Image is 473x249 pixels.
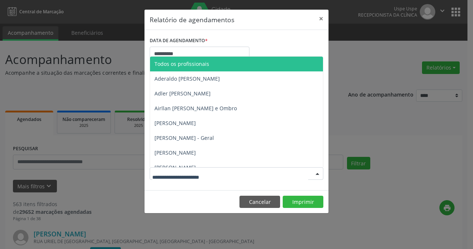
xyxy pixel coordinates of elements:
span: Aderaldo [PERSON_NAME] [154,75,220,82]
span: Airllan [PERSON_NAME] e Ombro [154,105,237,112]
span: [PERSON_NAME] [154,164,196,171]
button: Imprimir [283,196,323,208]
span: [PERSON_NAME] [154,120,196,127]
span: Adler [PERSON_NAME] [154,90,211,97]
button: Cancelar [239,196,280,208]
button: Close [314,10,329,28]
span: [PERSON_NAME] [154,149,196,156]
h5: Relatório de agendamentos [150,15,234,24]
label: DATA DE AGENDAMENTO [150,35,208,47]
span: Todos os profissionais [154,60,209,67]
span: [PERSON_NAME] - Geral [154,134,214,141]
